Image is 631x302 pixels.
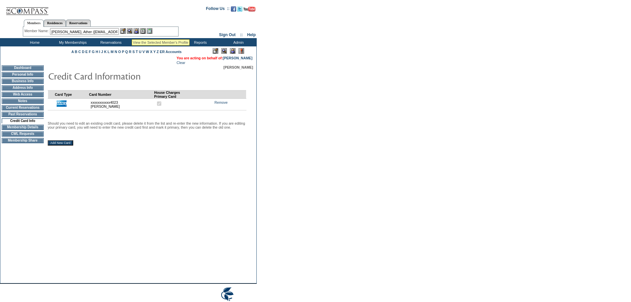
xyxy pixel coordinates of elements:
td: My Memberships [53,38,91,46]
img: Log Concern/Member Elevation [238,48,244,54]
td: CWL Requests [2,131,44,137]
td: Home [15,38,53,46]
a: S [132,50,135,54]
a: O [118,50,121,54]
div: View the Selected Member's Profile [133,40,188,44]
td: Credit Card Info [2,118,44,123]
img: Impersonate [230,48,236,54]
a: ER Accounts [160,50,182,54]
a: Y [153,50,156,54]
img: View Mode [221,48,227,54]
td: Vacation Collection [129,38,181,46]
a: A [72,50,74,54]
a: Remove [215,100,228,104]
a: Follow us on Twitter [237,8,242,12]
span: :: [240,32,243,37]
td: xxxxxxxxxxx4023 [PERSON_NAME] [89,98,154,110]
img: b_edit.gif [120,28,126,34]
img: Compass Home [6,2,49,15]
a: Reservations [66,20,91,27]
td: Address Info [2,85,44,91]
a: Z [157,50,159,54]
a: J [101,50,103,54]
img: Edit Mode [213,48,218,54]
a: V [142,50,145,54]
img: pgTtlCreditCardInfo.gif [48,69,181,83]
img: Follow us on Twitter [237,6,242,12]
td: House Charges Primary Card [154,90,206,98]
a: R [129,50,131,54]
td: Notes [2,98,44,104]
td: Dashboard [2,65,44,71]
td: Web Access [2,92,44,97]
a: E [85,50,88,54]
a: H [96,50,98,54]
img: Impersonate [133,28,139,34]
div: Member Name: [25,28,50,34]
td: Past Reservations [2,112,44,117]
img: View [127,28,132,34]
p: Should you need to edit an existing credit card, please delete it from the list and re-enter the ... [48,121,246,129]
td: Reservations [91,38,129,46]
td: Admin [219,38,257,46]
img: Become our fan on Facebook [231,6,236,12]
a: U [139,50,141,54]
span: [PERSON_NAME] [224,65,253,69]
a: I [99,50,100,54]
a: Sign Out [219,32,236,37]
a: G [92,50,94,54]
a: Q [125,50,128,54]
a: C [78,50,81,54]
a: [PERSON_NAME] [223,56,252,60]
td: Membership Details [2,125,44,130]
a: T [136,50,138,54]
a: K [104,50,107,54]
td: Card Number [89,90,154,98]
a: Residences [44,20,66,27]
a: M [111,50,114,54]
a: X [150,50,152,54]
a: Help [247,32,256,37]
img: Reservations [140,28,146,34]
a: Become our fan on Facebook [231,8,236,12]
font: You are acting on behalf of: [177,56,252,60]
a: W [146,50,149,54]
td: Personal Info [2,72,44,77]
td: Membership Share [2,138,44,143]
img: b_calculator.gif [147,28,152,34]
a: Members [24,20,44,27]
img: icon_cc_amex.gif [57,100,67,107]
a: L [108,50,110,54]
a: Subscribe to our YouTube Channel [243,8,255,12]
a: N [115,50,117,54]
input: Add New Card [48,140,73,146]
a: Clear [177,61,185,65]
img: Subscribe to our YouTube Channel [243,7,255,12]
td: Current Reservations [2,105,44,110]
td: Follow Us :: [206,6,230,14]
a: F [89,50,91,54]
a: D [82,50,84,54]
td: Card Type [55,90,89,98]
td: Reports [181,38,219,46]
a: B [75,50,78,54]
td: Business Info [2,79,44,84]
a: P [122,50,124,54]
